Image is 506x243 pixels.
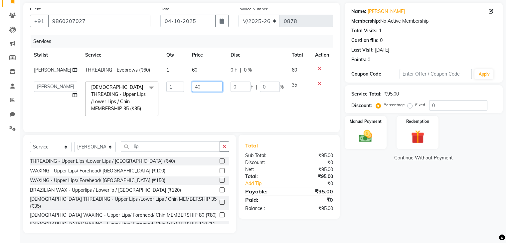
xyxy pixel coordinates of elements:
input: Search or Scan [121,141,220,152]
div: Net: [240,166,289,173]
span: | [256,84,257,91]
img: _cash.svg [355,128,376,144]
div: Total Visits: [351,27,378,34]
span: [DEMOGRAPHIC_DATA] THREADING - Upper Lips /Lower Lips / Chin MEMBERSHIP 35 (₹35) [91,84,146,112]
div: ₹95.00 [289,187,338,195]
th: Action [311,48,333,63]
div: Sub Total: [240,152,289,159]
span: 60 [292,67,297,73]
div: ₹0 [297,180,338,187]
div: Coupon Code [351,71,400,78]
input: Search by Name/Mobile/Email/Code [48,15,150,27]
div: No Active Membership [351,18,496,25]
div: ₹0 [289,196,338,204]
th: Price [188,48,227,63]
span: THREADING - Eyebrows (₹60) [85,67,150,73]
div: Services [31,35,338,48]
div: Membership: [351,18,380,25]
th: Disc [227,48,288,63]
label: Client [30,6,41,12]
img: _gift.svg [407,128,428,145]
div: Payable: [240,187,289,195]
div: [DEMOGRAPHIC_DATA] WAXING - Upper Lips/ Forehead/ Chin MEMBERSHIP 80 (₹80) [30,212,217,219]
th: Total [288,48,311,63]
div: [DATE] [375,47,389,54]
div: Discount: [240,159,289,166]
span: | [240,67,241,74]
button: Apply [474,69,493,79]
span: Total [245,142,260,149]
label: Fixed [415,102,425,108]
div: WAXING - Upper Lips/ Forehead/ [GEOGRAPHIC_DATA] (₹150) [30,177,165,184]
span: F [251,84,253,91]
div: ₹95.00 [289,173,338,180]
div: 0 [368,56,370,63]
div: WAXING - Upper Lips/ Forehead/ [GEOGRAPHIC_DATA] (₹100) [30,167,165,174]
div: ₹95.00 [289,205,338,212]
div: Service Total: [351,91,382,98]
div: BRAZILIAN WAX - Upperlips / Lowerlip / [GEOGRAPHIC_DATA] (₹120) [30,187,181,194]
span: % [280,84,284,91]
a: Continue Without Payment [346,154,501,161]
div: ₹95.00 [289,152,338,159]
div: 0 [380,37,383,44]
label: Percentage [384,102,405,108]
div: THREADING - Upper Lips /Lower Lips / [GEOGRAPHIC_DATA] (₹40) [30,158,175,165]
a: Add Tip [240,180,297,187]
a: [PERSON_NAME] [368,8,405,15]
a: x [141,106,144,112]
span: 35 [292,82,297,88]
button: +91 [30,15,49,27]
div: Points: [351,56,366,63]
div: Card on file: [351,37,379,44]
label: Manual Payment [350,119,382,124]
span: 0 % [244,67,252,74]
div: ₹0 [289,159,338,166]
span: 0 F [231,67,237,74]
div: Balance : [240,205,289,212]
span: 60 [192,67,197,73]
div: Paid: [240,196,289,204]
span: 1 [166,67,169,73]
div: 1 [379,27,382,34]
div: [DEMOGRAPHIC_DATA] THREADING - Upper Lips /Lower Lips / Chin MEMBERSHIP 35 (₹35) [30,196,217,210]
div: [DEMOGRAPHIC_DATA] WAXING - Upper Lips/ Forehead/ Chin MEMBERSHIP 110 (₹110) [30,221,217,235]
th: Service [81,48,162,63]
th: Qty [162,48,188,63]
label: Redemption [406,119,429,124]
div: Total: [240,173,289,180]
div: Name: [351,8,366,15]
div: ₹95.00 [289,166,338,173]
input: Enter Offer / Coupon Code [400,69,472,79]
span: [PERSON_NAME] [34,67,71,73]
div: ₹95.00 [384,91,399,98]
label: Date [160,6,169,12]
div: Discount: [351,102,372,109]
div: Last Visit: [351,47,374,54]
th: Stylist [30,48,81,63]
label: Invoice Number [239,6,267,12]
